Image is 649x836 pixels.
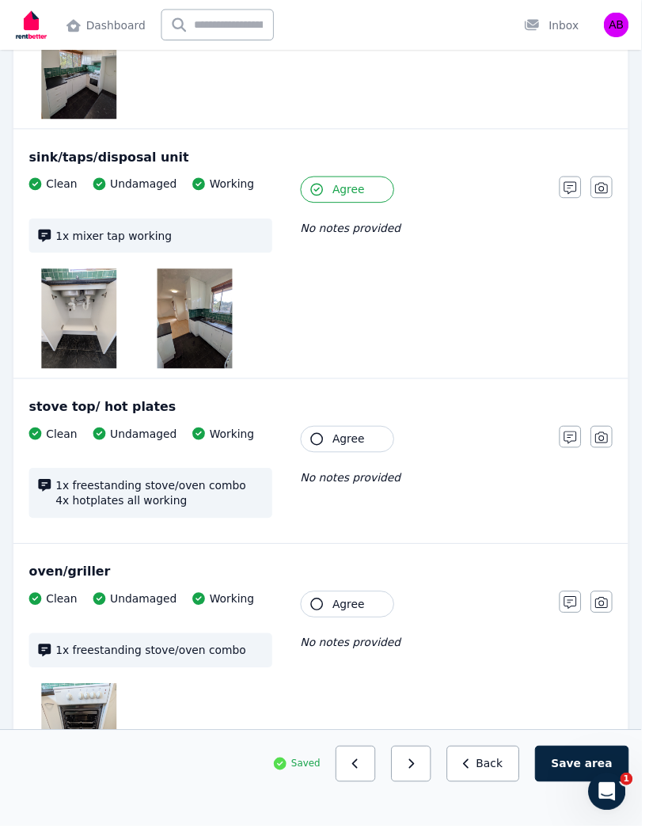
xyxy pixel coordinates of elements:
[56,484,266,515] span: 1x freestanding stove/oven combo 4x hotplates all working
[452,755,526,792] button: Back
[47,598,78,614] span: Clean
[42,692,118,793] img: 1000011700.jpg
[112,598,179,614] span: Undamaged
[212,179,257,195] span: Working
[29,403,620,422] div: stove top/ hot plates
[29,150,620,169] div: sink/taps/disposal unit
[212,598,257,614] span: Working
[112,179,179,195] span: Undamaged
[159,272,235,374] img: 1000011691.jpg
[112,431,179,447] span: Undamaged
[294,767,324,780] span: Saved
[592,766,620,781] span: area
[304,644,405,657] span: No notes provided
[336,604,369,620] span: Agree
[304,431,399,458] button: Agree
[541,755,636,792] button: Save area
[47,431,78,447] span: Clean
[47,179,78,195] span: Clean
[304,477,405,490] span: No notes provided
[336,437,369,453] span: Agree
[304,225,405,237] span: No notes provided
[611,13,636,38] img: Amrithnath Sreedevi Babu
[56,231,266,247] span: 1x mixer tap working
[304,598,399,625] button: Agree
[212,431,257,447] span: Working
[628,782,640,795] span: 1
[530,18,586,34] div: Inbox
[595,782,633,820] iframe: Intercom live chat
[56,651,266,667] span: 1x freestanding stove/oven combo
[29,570,620,589] div: oven/griller
[336,184,369,200] span: Agree
[304,179,399,206] button: Agree
[42,20,118,121] img: 1000011690.jpg
[13,6,51,45] img: RentBetter
[42,272,118,374] img: 1000011707.jpg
